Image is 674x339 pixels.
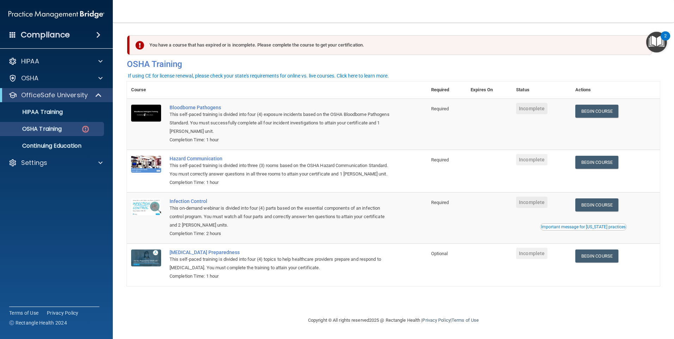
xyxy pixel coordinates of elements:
th: Course [127,81,165,99]
div: Completion Time: 1 hour [170,178,392,187]
th: Expires On [466,81,512,99]
span: Required [431,200,449,205]
img: exclamation-circle-solid-danger.72ef9ffc.png [135,41,144,50]
div: This on-demand webinar is divided into four (4) parts based on the essential components of an inf... [170,204,392,229]
div: Completion Time: 2 hours [170,229,392,238]
div: Copyright © All rights reserved 2025 @ Rectangle Health | | [265,309,522,332]
span: Incomplete [516,103,547,114]
p: Settings [21,159,47,167]
span: Incomplete [516,154,547,165]
div: Completion Time: 1 hour [170,136,392,144]
div: You have a course that has expired or is incomplete. Please complete the course to get your certi... [130,35,652,55]
p: OSHA Training [5,125,62,132]
button: If using CE for license renewal, please check your state's requirements for online vs. live cours... [127,72,390,79]
a: Begin Course [575,156,618,169]
a: OfficeSafe University [8,91,102,99]
span: Incomplete [516,197,547,208]
img: danger-circle.6113f641.png [81,125,90,134]
img: PMB logo [8,7,104,21]
a: OSHA [8,74,103,82]
a: Begin Course [575,105,618,118]
div: This self-paced training is divided into three (3) rooms based on the OSHA Hazard Communication S... [170,161,392,178]
button: Read this if you are a dental practitioner in the state of CA [540,223,627,230]
a: Infection Control [170,198,392,204]
span: Required [431,106,449,111]
th: Status [512,81,571,99]
a: Hazard Communication [170,156,392,161]
p: HIPAA [21,57,39,66]
h4: Compliance [21,30,70,40]
a: Terms of Use [9,309,38,316]
a: Begin Course [575,249,618,263]
h4: OSHA Training [127,59,660,69]
a: Terms of Use [452,318,479,323]
div: This self-paced training is divided into four (4) topics to help healthcare providers prepare and... [170,255,392,272]
p: HIPAA Training [5,109,63,116]
div: Completion Time: 1 hour [170,272,392,281]
p: Continuing Education [5,142,101,149]
span: Required [431,157,449,162]
a: Privacy Policy [422,318,450,323]
div: If using CE for license renewal, please check your state's requirements for online vs. live cours... [128,73,389,78]
div: This self-paced training is divided into four (4) exposure incidents based on the OSHA Bloodborne... [170,110,392,136]
span: Ⓒ Rectangle Health 2024 [9,319,67,326]
a: Begin Course [575,198,618,211]
a: Settings [8,159,103,167]
button: Open Resource Center, 2 new notifications [646,32,667,53]
a: [MEDICAL_DATA] Preparedness [170,249,392,255]
a: Privacy Policy [47,309,79,316]
p: OfficeSafe University [21,91,88,99]
th: Required [427,81,466,99]
a: Bloodborne Pathogens [170,105,392,110]
a: HIPAA [8,57,103,66]
span: Optional [431,251,448,256]
th: Actions [571,81,660,99]
p: OSHA [21,74,39,82]
div: 2 [664,36,667,45]
div: Important message for [US_STATE] practices [541,225,626,229]
span: Incomplete [516,248,547,259]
